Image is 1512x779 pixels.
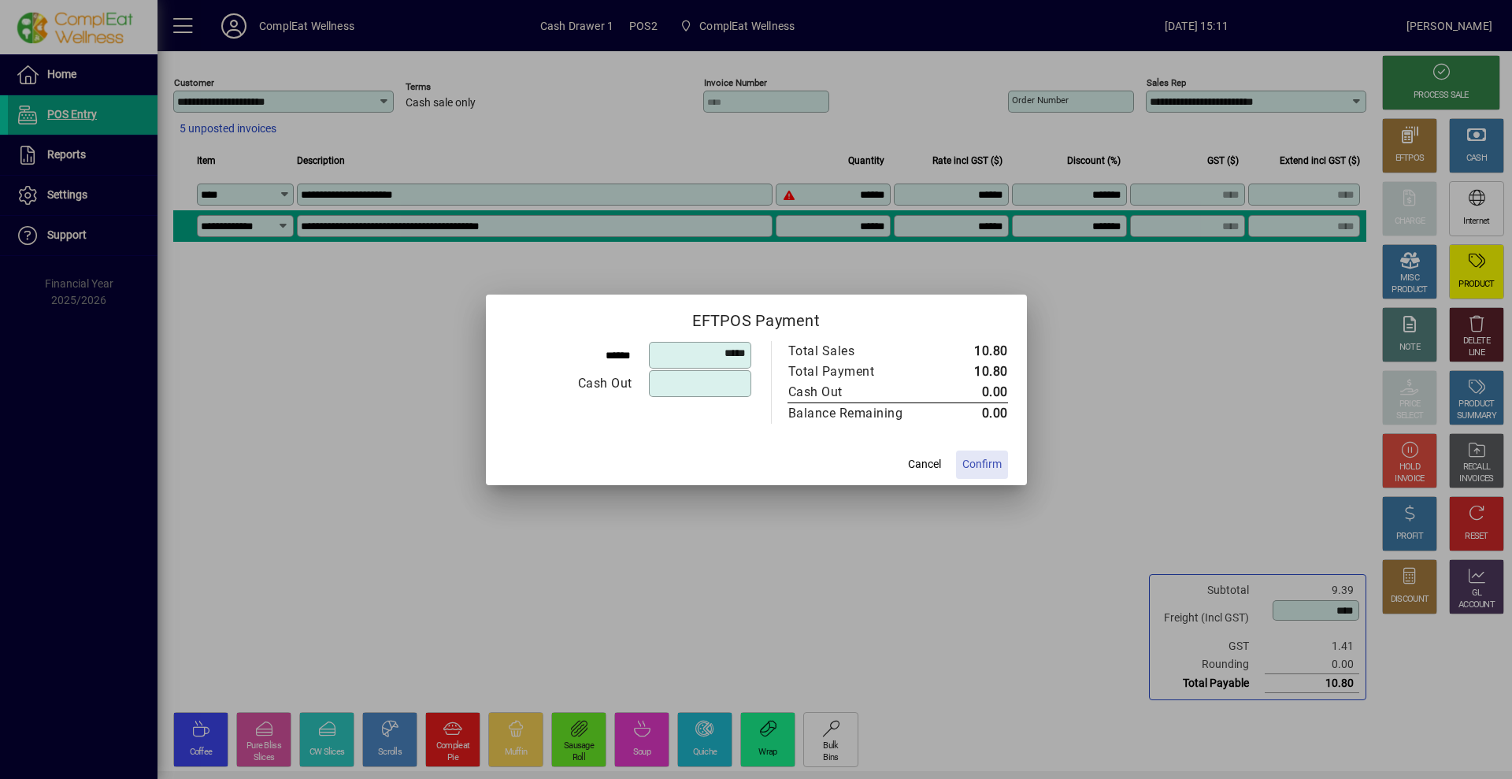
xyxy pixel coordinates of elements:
[936,382,1008,403] td: 0.00
[962,456,1002,473] span: Confirm
[506,374,632,393] div: Cash Out
[787,341,936,362] td: Total Sales
[788,383,921,402] div: Cash Out
[956,451,1008,479] button: Confirm
[936,402,1008,424] td: 0.00
[788,404,921,423] div: Balance Remaining
[787,362,936,382] td: Total Payment
[908,456,941,473] span: Cancel
[486,295,1027,340] h2: EFTPOS Payment
[899,451,950,479] button: Cancel
[936,341,1008,362] td: 10.80
[936,362,1008,382] td: 10.80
